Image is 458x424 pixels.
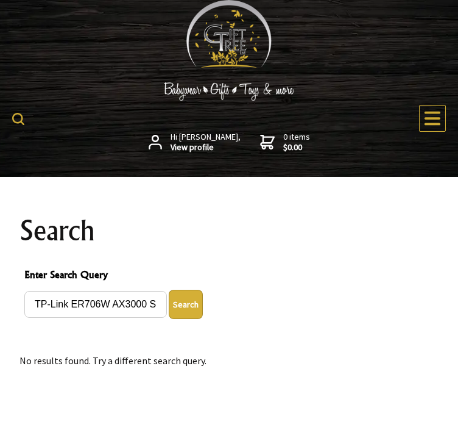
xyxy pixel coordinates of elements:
[24,267,434,285] span: Enter Search Query
[169,290,203,319] button: Enter Search Query
[283,142,310,153] strong: $0.00
[171,132,241,153] span: Hi [PERSON_NAME],
[19,216,439,245] h1: Search
[283,131,310,153] span: 0 items
[171,142,241,153] strong: View profile
[260,132,310,153] a: 0 items$0.00
[24,291,167,318] input: Enter Search Query
[12,113,24,125] img: product search
[138,82,320,101] img: Babywear - Gifts - Toys & more
[149,132,241,153] a: Hi [PERSON_NAME],View profile
[19,353,439,368] p: No results found. Try a different search query.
